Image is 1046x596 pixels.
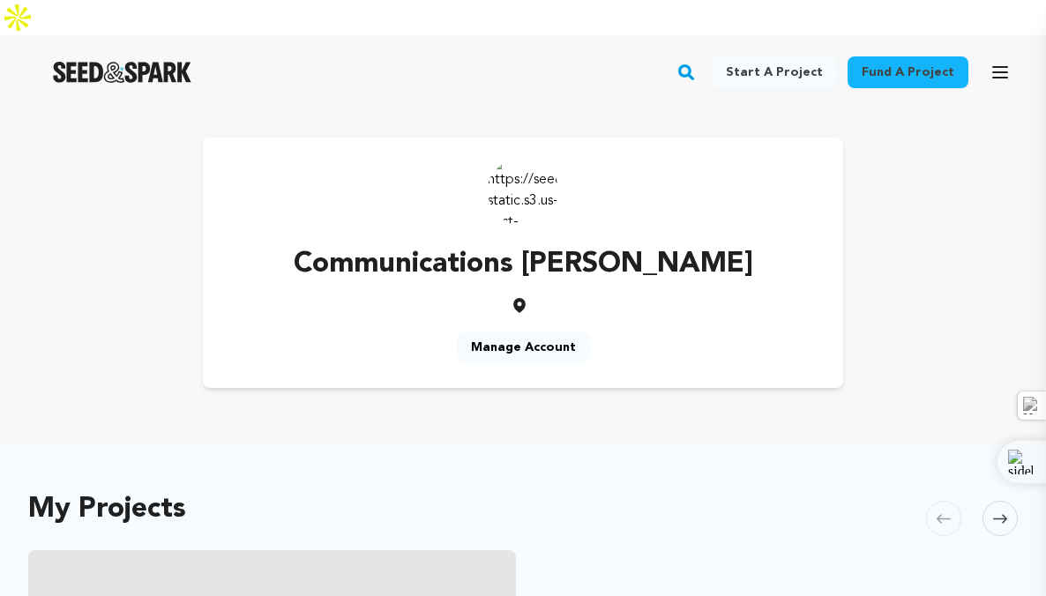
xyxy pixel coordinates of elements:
[53,62,191,83] a: Seed&Spark Homepage
[488,155,558,226] img: https://seedandspark-static.s3.us-east-2.amazonaws.com/images/User/002/309/489/medium/ACg8ocJRQW7...
[457,332,590,363] a: Manage Account
[28,497,186,522] h2: My Projects
[53,62,191,83] img: Seed&Spark Logo Dark Mode
[294,243,753,286] p: Communications [PERSON_NAME]
[712,56,837,88] a: Start a project
[848,56,968,88] a: Fund a project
